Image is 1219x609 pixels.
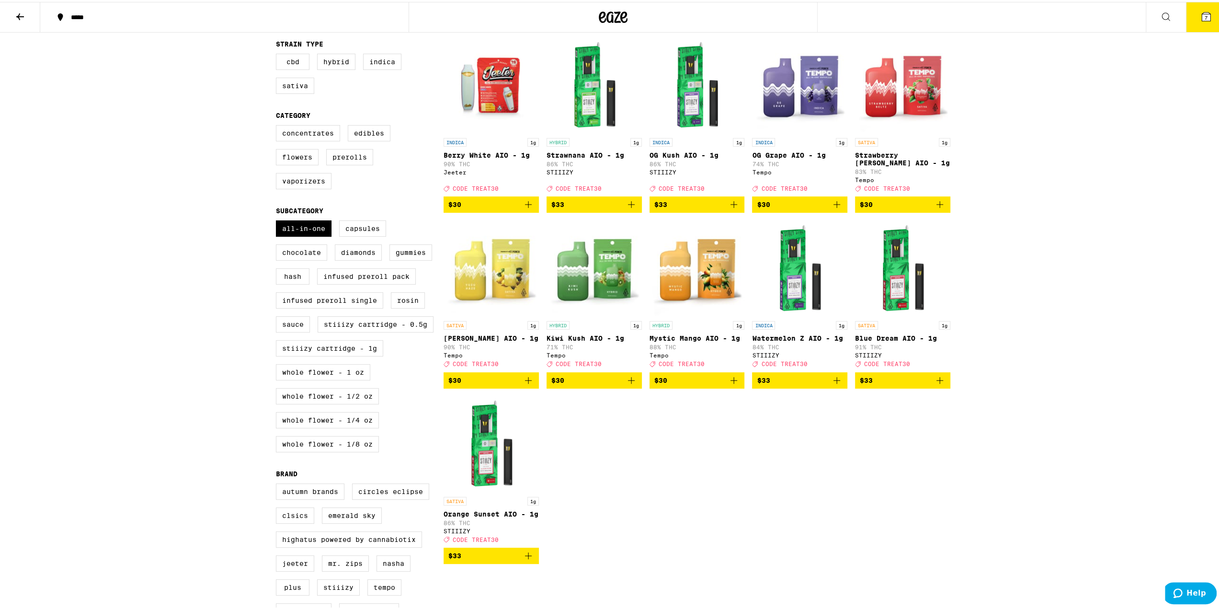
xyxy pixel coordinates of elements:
label: CLSICS [276,506,314,522]
label: Hash [276,266,309,283]
span: $30 [448,199,461,207]
button: Add to bag [752,370,847,387]
label: Circles Eclipse [352,482,429,498]
label: CBD [276,52,309,68]
label: Mr. Zips [322,553,369,570]
span: $30 [654,375,667,382]
p: 1g [836,319,847,328]
label: NASHA [376,553,410,570]
p: 1g [836,136,847,145]
label: Rosin [391,290,425,307]
label: PLUS [276,577,309,594]
p: 1g [630,319,642,328]
div: STIIIZY [444,526,539,532]
span: CODE TREAT30 [453,359,499,366]
a: Open page for OG Grape AIO - 1g from Tempo [752,35,847,195]
legend: Strain Type [276,38,323,46]
legend: Subcategory [276,205,323,213]
p: 1g [527,319,539,328]
label: Capsules [339,218,386,235]
span: $33 [757,375,770,382]
span: CODE TREAT30 [556,359,602,366]
span: $33 [654,199,667,207]
img: Tempo - Mystic Mango AIO - 1g [649,218,745,314]
label: STIIIZY Cartridge - 0.5g [318,314,433,331]
p: INDICA [444,136,467,145]
p: 90% THC [444,342,539,348]
label: Infused Preroll Single [276,290,383,307]
a: Open page for OG Kush AIO - 1g from STIIIZY [649,35,745,195]
div: STIIIZY [649,167,745,173]
label: Flowers [276,147,319,163]
button: Add to bag [649,195,745,211]
span: CODE TREAT30 [761,359,807,366]
p: 1g [939,136,950,145]
p: Berry White AIO - 1g [444,149,539,157]
img: STIIIZY - Orange Sunset AIO - 1g [444,394,539,490]
span: $30 [551,375,564,382]
p: 91% THC [855,342,950,348]
a: Open page for Strawberry Beltz AIO - 1g from Tempo [855,35,950,195]
label: Gummies [389,242,432,259]
p: 1g [733,136,744,145]
a: Open page for Yuzu Haze AIO - 1g from Tempo [444,218,539,370]
label: Vaporizers [276,171,331,187]
p: OG Grape AIO - 1g [752,149,847,157]
label: Autumn Brands [276,482,344,498]
a: Open page for Orange Sunset AIO - 1g from STIIIZY [444,394,539,546]
label: Edibles [348,123,390,139]
label: Indica [363,52,401,68]
span: CODE TREAT30 [659,359,705,366]
label: Tempo [367,577,401,594]
a: Open page for Blue Dream AIO - 1g from STIIIZY [855,218,950,370]
p: 1g [733,319,744,328]
span: CODE TREAT30 [864,359,910,366]
img: Tempo - Yuzu Haze AIO - 1g [444,218,539,314]
button: Add to bag [444,546,539,562]
img: Jeeter - Berry White AIO - 1g [444,35,539,131]
label: Prerolls [326,147,373,163]
button: Add to bag [855,370,950,387]
span: 7 [1205,13,1208,19]
label: Sativa [276,76,314,92]
p: 1g [939,319,950,328]
img: Tempo - OG Grape AIO - 1g [752,35,847,131]
div: Tempo [547,350,642,356]
label: Emerald Sky [322,506,382,522]
legend: Category [276,110,310,117]
p: 74% THC [752,159,847,165]
span: CODE TREAT30 [864,184,910,190]
p: SATIVA [444,495,467,504]
span: $30 [757,199,770,207]
img: STIIIZY - OG Kush AIO - 1g [649,35,745,131]
p: Orange Sunset AIO - 1g [444,508,539,516]
p: 86% THC [649,159,745,165]
label: Diamonds [335,242,382,259]
span: CODE TREAT30 [556,184,602,190]
label: All-In-One [276,218,331,235]
p: INDICA [649,136,672,145]
label: Sauce [276,314,310,331]
p: 84% THC [752,342,847,348]
p: INDICA [752,136,775,145]
label: Concentrates [276,123,340,139]
p: SATIVA [855,319,878,328]
p: 1g [527,495,539,504]
button: Add to bag [547,370,642,387]
span: $33 [551,199,564,207]
p: HYBRID [547,319,570,328]
div: STIIIZY [547,167,642,173]
p: 1g [630,136,642,145]
button: Add to bag [752,195,847,211]
button: Add to bag [547,195,642,211]
p: [PERSON_NAME] AIO - 1g [444,333,539,340]
p: SATIVA [444,319,467,328]
p: Mystic Mango AIO - 1g [649,333,745,340]
span: $33 [860,375,873,382]
span: $33 [448,550,461,558]
label: STIIIZY [317,577,360,594]
a: Open page for Berry White AIO - 1g from Jeeter [444,35,539,195]
label: Whole Flower - 1 oz [276,362,370,379]
iframe: Opens a widget where you can find more information [1165,580,1217,604]
a: Open page for Mystic Mango AIO - 1g from Tempo [649,218,745,370]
